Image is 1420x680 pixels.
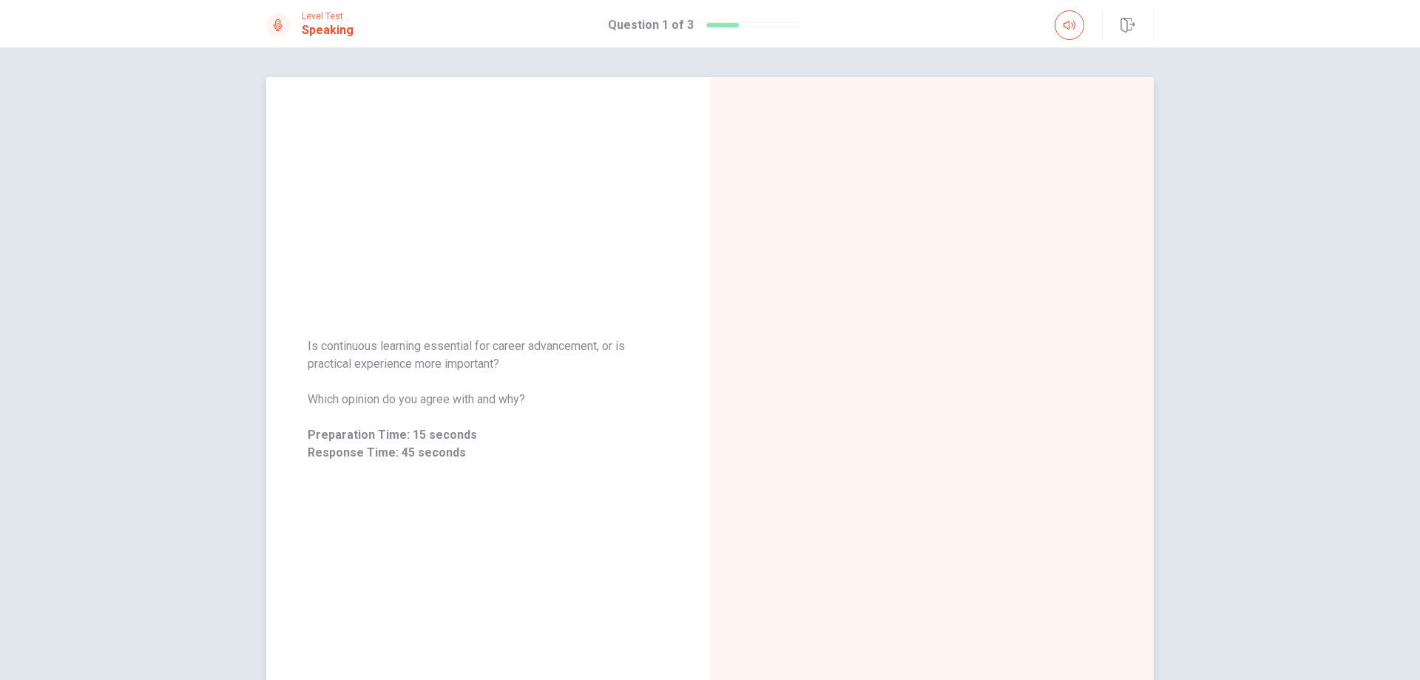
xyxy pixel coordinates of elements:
[302,21,354,39] h1: Speaking
[308,444,669,462] span: Response Time: 45 seconds
[308,391,669,408] span: Which opinion do you agree with and why?
[308,426,669,444] span: Preparation Time: 15 seconds
[302,11,354,21] span: Level Test
[308,337,669,373] span: Is continuous learning essential for career advancement, or is practical experience more important?
[608,16,694,34] h1: Question 1 of 3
